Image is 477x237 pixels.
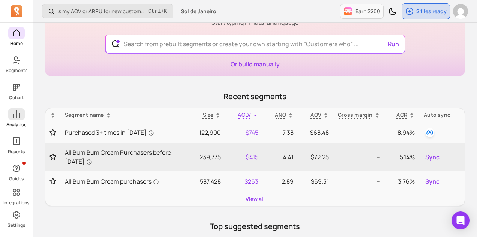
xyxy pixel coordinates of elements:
span: + [148,7,167,15]
p: 239,775 [190,152,220,162]
p: 3.76% [389,177,415,186]
p: Gross margin [338,111,373,119]
a: Or build manually [231,60,280,68]
button: Sol de Janeiro [176,5,221,18]
button: Toggle favorite [50,178,56,185]
a: All Bum Bum Cream Purchasers before [DATE] [65,148,181,166]
span: Size [203,111,213,118]
button: Guides [8,161,25,183]
p: 122,990 [190,128,220,137]
p: Earn $200 [355,8,380,15]
button: Toggle favorite [50,129,56,136]
p: Settings [7,222,25,228]
p: -- [338,152,380,162]
p: Segments [6,68,27,74]
button: Sync [424,175,441,187]
p: $72.25 [303,152,329,162]
p: -- [338,177,380,186]
img: facebook [425,128,434,137]
p: ACR [396,111,407,119]
button: Toggle dark mode [385,4,400,19]
button: Earn $200 [340,4,384,19]
p: 7.38 [267,128,294,137]
span: Sol de Janeiro [181,8,216,15]
p: AOV [310,111,321,119]
p: Home [10,41,23,47]
p: $263 [230,177,258,186]
span: Purchased 3+ times in [DATE] [65,128,154,137]
kbd: K [164,8,167,14]
kbd: Ctrl [148,8,161,15]
p: 4.41 [267,152,294,162]
button: Sync [424,151,441,163]
div: Segment name [65,111,181,119]
p: $415 [230,152,258,162]
p: 5.14% [389,152,415,162]
p: $68.48 [303,128,329,137]
p: Reports [8,149,25,155]
img: avatar [453,4,468,19]
button: Is my AOV or ARPU for new customers improving?Ctrl+K [42,4,173,18]
p: Cohort [9,95,24,101]
p: Top suggested segments [45,221,465,232]
button: Toggle favorite [50,153,56,161]
a: Purchased 3+ times in [DATE] [65,128,181,137]
p: Integrations [3,200,29,206]
button: 2 files ready [402,3,450,19]
span: Sync [425,177,439,186]
p: 2 files ready [416,8,447,15]
p: 8.94% [389,128,415,137]
p: 2.89 [267,177,294,186]
span: ANO [275,111,286,118]
p: Analytics [6,122,26,128]
button: facebook [424,127,436,139]
p: -- [338,128,380,137]
a: All Bum Bum Cream purchasers [65,177,181,186]
span: ACLV [238,111,251,118]
span: Sync [425,152,439,162]
input: Search from prebuilt segments or create your own starting with “Customers who” ... [118,35,393,53]
button: Run [385,36,402,51]
p: $745 [230,128,258,137]
p: Is my AOV or ARPU for new customers improving? [57,8,145,15]
a: View all [246,195,265,203]
p: 587,428 [190,177,220,186]
p: Guides [9,176,24,182]
span: All Bum Bum Cream purchasers [65,177,159,186]
p: $69.31 [303,177,329,186]
div: Auto sync [424,111,460,119]
p: Recent segments [45,91,465,102]
div: Open Intercom Messenger [451,211,469,229]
